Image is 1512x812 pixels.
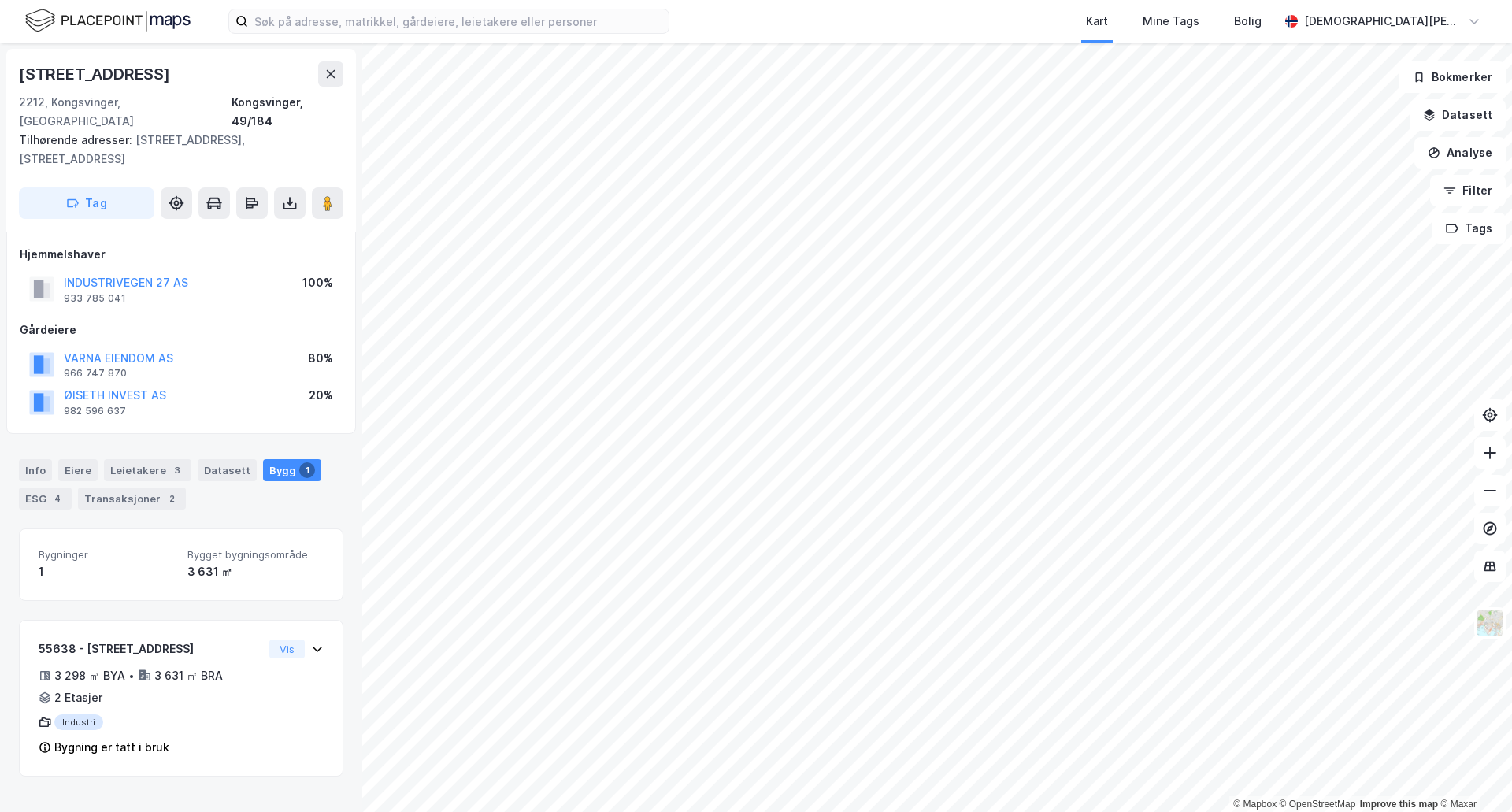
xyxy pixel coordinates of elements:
[1399,61,1506,93] button: Bokmerker
[64,367,127,380] div: 966 747 870
[54,738,169,757] div: Bygning er tatt i bruk
[1410,99,1506,131] button: Datasett
[64,405,126,417] div: 982 596 637
[198,459,257,481] div: Datasett
[128,669,135,682] div: •
[248,9,669,33] input: Søk på adresse, matrikkel, gårdeiere, leietakere eller personer
[54,688,102,707] div: 2 Etasjer
[1432,213,1506,244] button: Tags
[164,491,180,506] div: 2
[25,7,191,35] img: logo.f888ab2527a4732fd821a326f86c7f29.svg
[20,321,343,339] div: Gårdeiere
[1233,799,1277,810] a: Mapbox
[39,548,175,562] span: Bygninger
[1433,736,1512,812] iframe: Chat Widget
[19,93,232,131] div: 2212, Kongsvinger, [GEOGRAPHIC_DATA]
[19,133,135,146] span: Tilhørende adresser:
[1414,137,1506,169] button: Analyse
[1234,12,1262,31] div: Bolig
[1304,12,1462,31] div: [DEMOGRAPHIC_DATA][PERSON_NAME]
[64,292,126,305] div: 933 785 041
[187,548,324,562] span: Bygget bygningsområde
[232,93,343,131] div: Kongsvinger, 49/184
[1280,799,1356,810] a: OpenStreetMap
[263,459,321,481] div: Bygg
[154,666,223,685] div: 3 631 ㎡ BRA
[299,462,315,478] div: 1
[1143,12,1199,31] div: Mine Tags
[19,61,173,87] div: [STREET_ADDRESS]
[39,640,263,658] div: 55638 - [STREET_ADDRESS]
[1430,175,1506,206] button: Filter
[302,273,333,292] div: 100%
[78,488,186,510] div: Transaksjoner
[58,459,98,481] div: Eiere
[19,459,52,481] div: Info
[104,459,191,481] div: Leietakere
[269,640,305,658] button: Vis
[1360,799,1438,810] a: Improve this map
[19,131,331,169] div: [STREET_ADDRESS], [STREET_ADDRESS]
[20,245,343,264] div: Hjemmelshaver
[19,488,72,510] div: ESG
[54,666,125,685] div: 3 298 ㎡ BYA
[1433,736,1512,812] div: Kontrollprogram for chat
[50,491,65,506] div: 4
[187,562,324,581] div: 3 631 ㎡
[169,462,185,478] div: 3
[39,562,175,581] div: 1
[1086,12,1108,31] div: Kart
[308,349,333,368] div: 80%
[309,386,333,405] div: 20%
[1475,608,1505,638] img: Z
[19,187,154,219] button: Tag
